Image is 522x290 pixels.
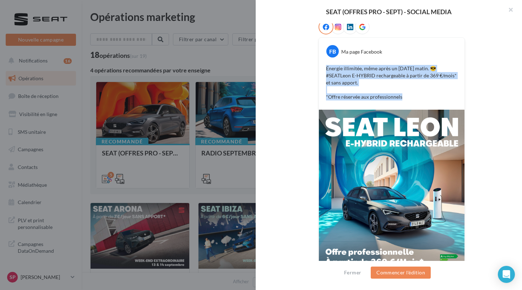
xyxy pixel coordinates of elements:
[267,9,511,15] div: SEAT (OFFRES PRO - SEPT) - SOCIAL MEDIA
[371,267,431,279] button: Commencer l'édition
[326,45,339,58] div: FB
[498,266,515,283] div: Open Intercom Messenger
[341,48,382,55] div: Ma page Facebook
[326,65,457,100] p: Énergie illimitée, même après un [DATE] matin. 😎 #SEATLeon E-HYBRID rechargeable à partir de 369 ...
[341,268,364,277] button: Fermer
